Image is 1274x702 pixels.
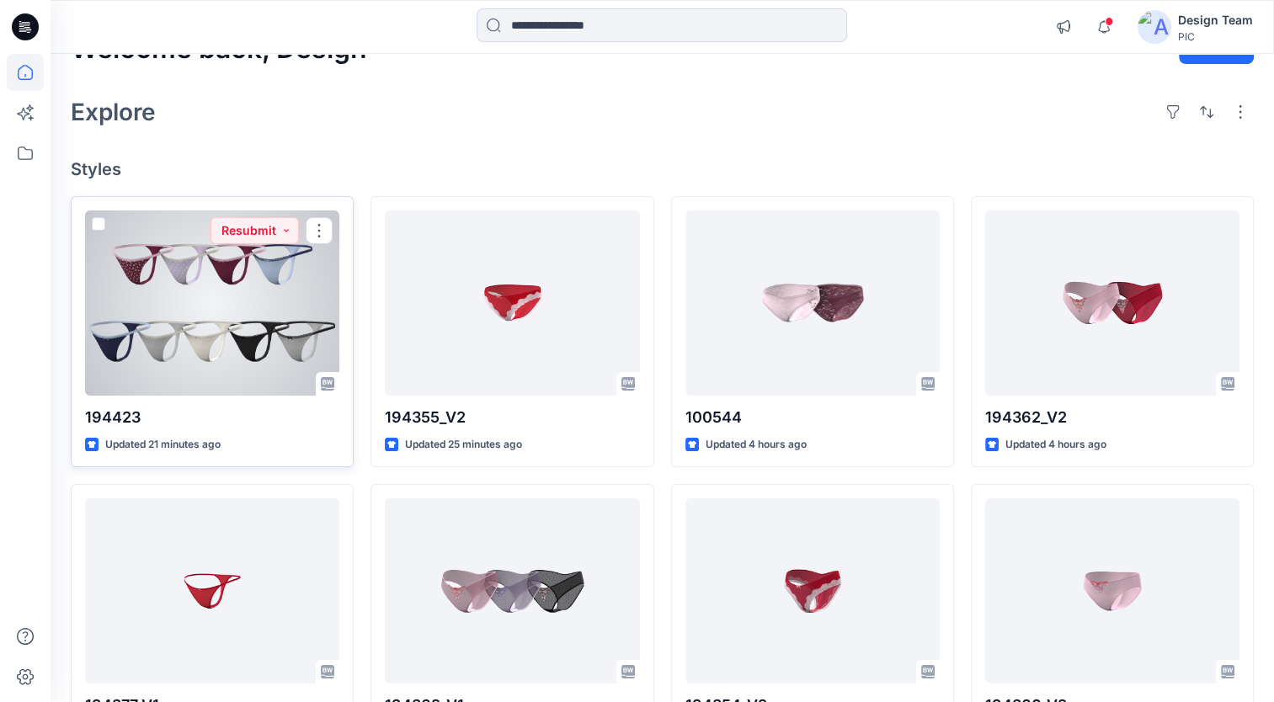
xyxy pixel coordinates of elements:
p: 194423 [85,406,339,429]
a: 194360_V2 [985,498,1239,683]
p: 100544 [685,406,940,429]
a: 100544 [685,210,940,396]
a: 194354_V2 [685,498,940,683]
p: 194355_V2 [385,406,639,429]
a: 194362_V2 [985,210,1239,396]
p: Updated 4 hours ago [1005,436,1106,454]
a: 194377_V1 [85,498,339,683]
p: Updated 25 minutes ago [405,436,522,454]
div: PIC [1178,30,1253,43]
a: 194362_V1 [385,498,639,683]
h4: Styles [71,159,1254,179]
p: Updated 4 hours ago [706,436,807,454]
p: 194362_V2 [985,406,1239,429]
a: 194355_V2 [385,210,639,396]
a: 194423 [85,210,339,396]
h2: Explore [71,98,156,125]
img: avatar [1138,10,1171,44]
div: Design Team [1178,10,1253,30]
p: Updated 21 minutes ago [105,436,221,454]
